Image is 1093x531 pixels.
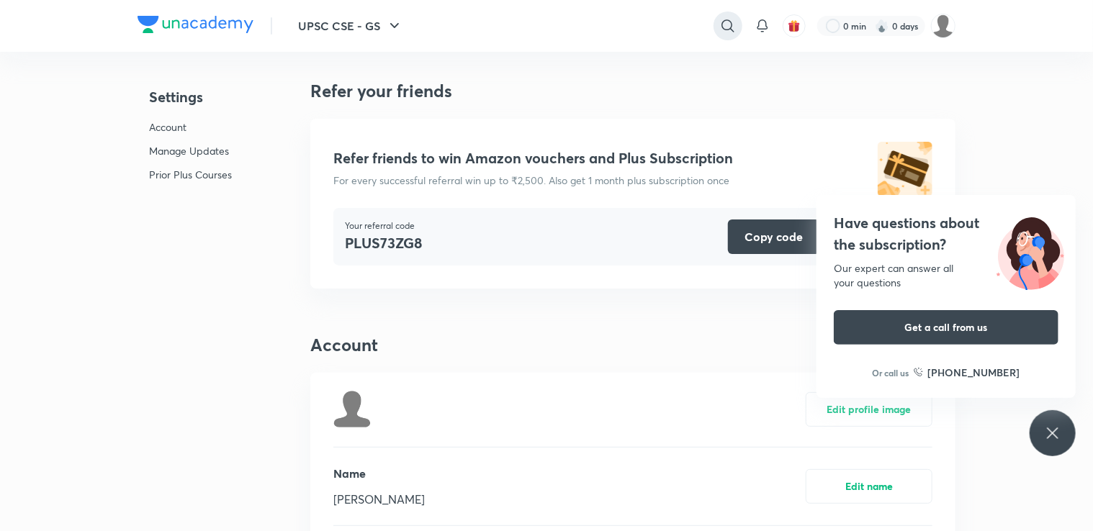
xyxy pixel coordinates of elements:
[333,465,425,482] p: Name
[149,86,232,108] h4: Settings
[345,219,422,232] p: Your referral code
[138,16,253,33] img: Company Logo
[806,392,932,427] button: Edit profile image
[149,119,232,135] p: Account
[985,212,1076,290] img: ttu_illustration_new.svg
[333,173,729,188] p: For every successful referral win up to ₹2,500. Also get 1 month plus subscription once
[310,81,955,101] h3: Refer your friends
[728,219,820,254] button: Copy code
[875,19,889,33] img: streak
[333,150,733,167] h4: Refer friends to win Amazon vouchers and Plus Subscription
[806,469,932,504] button: Edit name
[788,19,801,32] img: avatar
[289,12,412,40] button: UPSC CSE - GS
[149,143,232,158] p: Manage Updates
[914,365,1020,380] a: [PHONE_NUMBER]
[333,491,425,508] p: [PERSON_NAME]
[149,167,232,182] p: Prior Plus Courses
[310,335,955,355] h3: Account
[928,365,1020,380] h6: [PHONE_NUMBER]
[873,366,909,379] p: Or call us
[834,212,1058,255] h4: Have questions about the subscription?
[783,14,806,37] button: avatar
[138,16,253,37] a: Company Logo
[834,310,1058,345] button: Get a call from us
[834,261,1058,290] div: Our expert can answer all your questions
[345,232,422,254] h4: PLUS73ZG8
[333,390,371,427] img: Avatar
[931,14,955,38] img: Nandana Sethulakshmi
[878,142,932,196] img: referral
